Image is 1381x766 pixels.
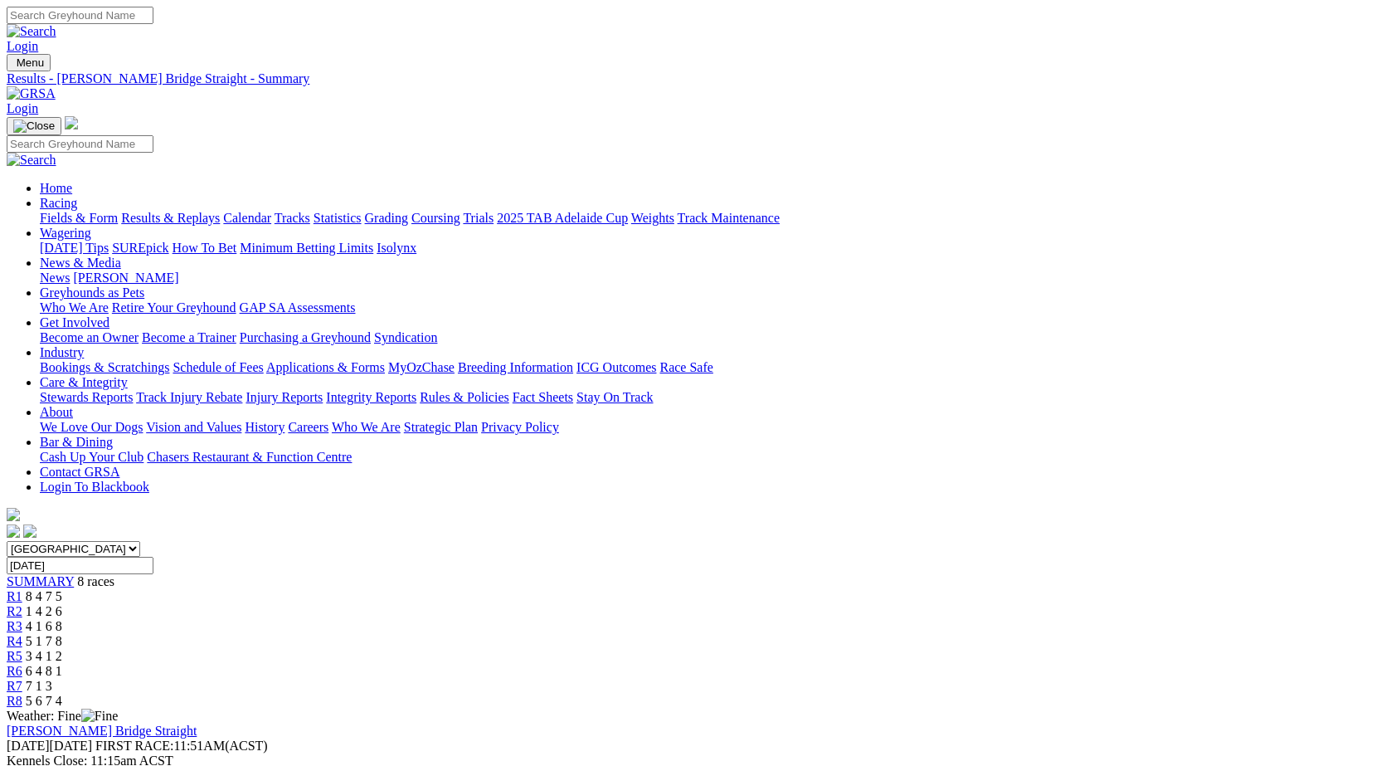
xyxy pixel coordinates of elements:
[40,375,128,389] a: Care & Integrity
[40,211,1374,226] div: Racing
[463,211,494,225] a: Trials
[7,508,20,521] img: logo-grsa-white.png
[7,649,22,663] a: R5
[240,300,356,315] a: GAP SA Assessments
[7,619,22,633] a: R3
[7,135,153,153] input: Search
[146,420,241,434] a: Vision and Values
[40,360,1374,375] div: Industry
[388,360,455,374] a: MyOzChase
[13,120,55,133] img: Close
[40,390,133,404] a: Stewards Reports
[112,241,168,255] a: SUREpick
[40,420,1374,435] div: About
[7,679,22,693] a: R7
[7,7,153,24] input: Search
[40,360,169,374] a: Bookings & Scratchings
[77,574,114,588] span: 8 races
[40,435,113,449] a: Bar & Dining
[40,181,72,195] a: Home
[374,330,437,344] a: Syndication
[7,739,50,753] span: [DATE]
[458,360,573,374] a: Breeding Information
[40,420,143,434] a: We Love Our Dogs
[26,679,52,693] span: 7 1 3
[136,390,242,404] a: Track Injury Rebate
[266,360,385,374] a: Applications & Forms
[576,390,653,404] a: Stay On Track
[26,649,62,663] span: 3 4 1 2
[332,420,401,434] a: Who We Are
[404,420,478,434] a: Strategic Plan
[7,24,56,39] img: Search
[26,589,62,603] span: 8 4 7 5
[7,589,22,603] a: R1
[40,241,1374,256] div: Wagering
[245,420,284,434] a: History
[7,664,22,678] a: R6
[40,330,1374,345] div: Get Involved
[377,241,416,255] a: Isolynx
[26,619,62,633] span: 4 1 6 8
[420,390,509,404] a: Rules & Policies
[7,709,118,723] span: Weather: Fine
[95,739,173,753] span: FIRST RACE:
[17,56,44,69] span: Menu
[40,285,144,300] a: Greyhounds as Pets
[7,524,20,538] img: facebook.svg
[497,211,628,225] a: 2025 TAB Adelaide Cup
[7,724,197,738] a: [PERSON_NAME] Bridge Straight
[40,390,1374,405] div: Care & Integrity
[40,300,1374,315] div: Greyhounds as Pets
[40,405,73,419] a: About
[7,694,22,708] a: R8
[7,557,153,574] input: Select date
[40,196,77,210] a: Racing
[7,71,1374,86] a: Results - [PERSON_NAME] Bridge Straight - Summary
[40,256,121,270] a: News & Media
[7,153,56,168] img: Search
[40,226,91,240] a: Wagering
[246,390,323,404] a: Injury Reports
[112,300,236,315] a: Retire Your Greyhound
[26,634,62,648] span: 5 1 7 8
[40,271,1374,285] div: News & Media
[481,420,559,434] a: Privacy Policy
[240,241,373,255] a: Minimum Betting Limits
[7,39,38,53] a: Login
[40,450,1374,465] div: Bar & Dining
[7,604,22,618] a: R2
[173,360,263,374] a: Schedule of Fees
[26,604,62,618] span: 1 4 2 6
[7,101,38,115] a: Login
[81,709,118,724] img: Fine
[576,360,656,374] a: ICG Outcomes
[23,524,36,538] img: twitter.svg
[65,116,78,129] img: logo-grsa-white.png
[240,330,371,344] a: Purchasing a Greyhound
[678,211,780,225] a: Track Maintenance
[513,390,573,404] a: Fact Sheets
[223,211,271,225] a: Calendar
[173,241,237,255] a: How To Bet
[142,330,236,344] a: Become a Trainer
[40,330,139,344] a: Become an Owner
[631,211,674,225] a: Weights
[95,739,268,753] span: 11:51AM(ACST)
[40,315,109,329] a: Get Involved
[275,211,310,225] a: Tracks
[147,450,352,464] a: Chasers Restaurant & Function Centre
[7,54,51,71] button: Toggle navigation
[73,271,178,285] a: [PERSON_NAME]
[7,117,61,135] button: Toggle navigation
[26,694,62,708] span: 5 6 7 4
[411,211,460,225] a: Coursing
